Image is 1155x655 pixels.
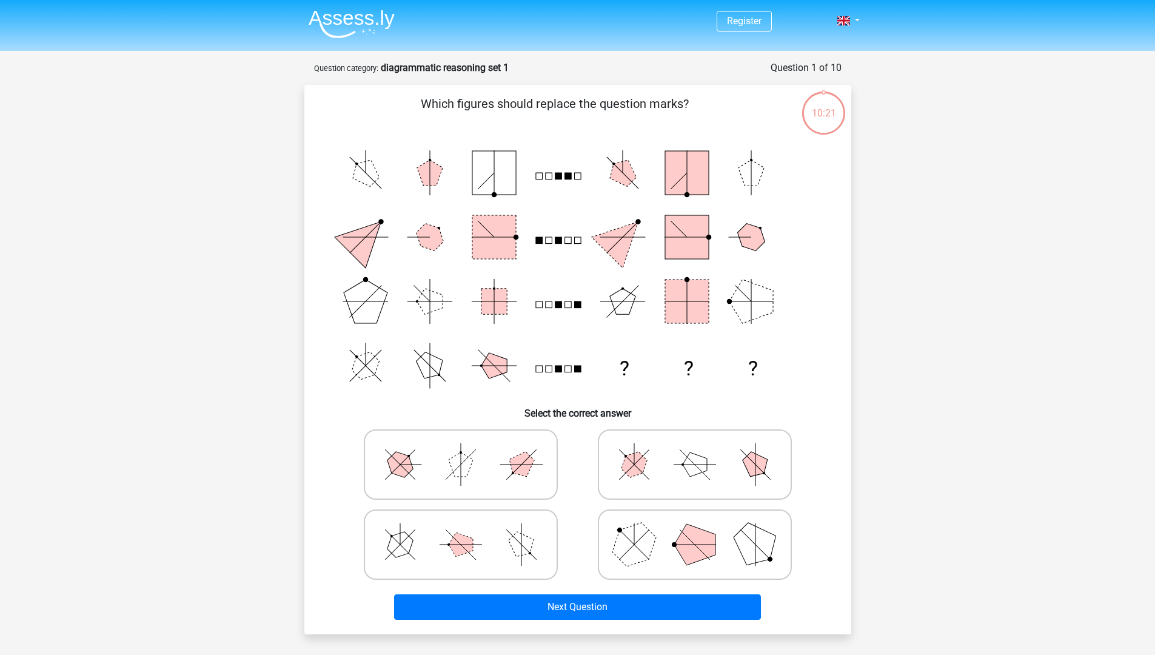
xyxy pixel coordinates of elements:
button: Next Question [394,594,761,620]
a: Register [727,15,762,27]
text: ? [619,357,629,380]
p: Which figures should replace the question marks? [324,95,786,131]
div: 10:21 [801,90,846,121]
h6: Select the correct answer [324,398,832,419]
small: Question category: [314,64,378,73]
text: ? [748,357,758,380]
img: Assessly [309,10,395,38]
text: ? [683,357,693,380]
div: Question 1 of 10 [771,61,842,75]
strong: diagrammatic reasoning set 1 [381,62,509,73]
